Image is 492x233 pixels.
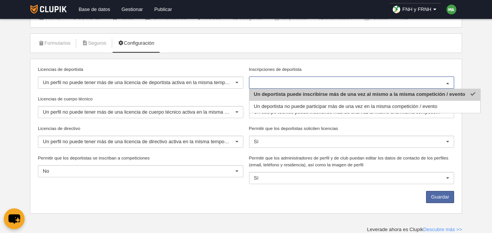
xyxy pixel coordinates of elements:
[38,155,243,161] label: Permitir que los deportistas se inscriban a competiciones
[38,66,243,73] label: Licencias de deportista
[4,208,25,229] button: chat-button
[254,91,465,97] span: Un deportista puede inscribirse más de una vez al mismo a la misma competición / evento
[43,168,49,174] span: No
[43,139,234,144] span: Un perfil no puede tener más de una licencia de directivo activa en la misma temporada
[426,191,454,203] button: Guardar
[38,95,243,102] label: Licencias de cuerpo técnico
[254,103,437,109] span: Un deportista no puede participar más de una vez en la misma competición / evento
[43,80,238,85] span: Un perfil no puede tener más de una licencia de deportista activa en la misma temporada
[78,38,111,49] a: Seguros
[254,109,461,115] span: Un cuerpo técnico puede inscribirse más de una vez al mismo a la misma competición / evento
[249,155,454,168] label: Permitir que los administradores de perfil y de club puedan editar los datos de contacto de los p...
[399,15,409,20] span: Más
[38,125,243,132] label: Licencias de directivo
[43,109,248,115] span: Un perfil no puede tener más de una licencia de cuerpo técnico activa en la misma temporada
[249,125,454,132] label: Permitir que los deportistas soliciten licencias
[390,3,441,16] a: FNH y FRNH
[254,139,259,144] span: Sí
[30,5,67,14] img: Clupik
[114,38,158,49] a: Configuración
[254,175,259,181] span: Sí
[34,38,75,49] a: Formularios
[367,226,462,233] div: Leverade ahora es Clupik
[249,66,454,73] label: Inscripciones de deportista
[447,5,456,14] img: c2l6ZT0zMHgzMCZmcz05JnRleHQ9TUEmYmc9NDNhMDQ3.png
[423,227,462,232] a: Descubre más >>
[402,6,431,13] span: FNH y FRNH
[393,6,400,13] img: OaHAuFULXqHY.30x30.jpg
